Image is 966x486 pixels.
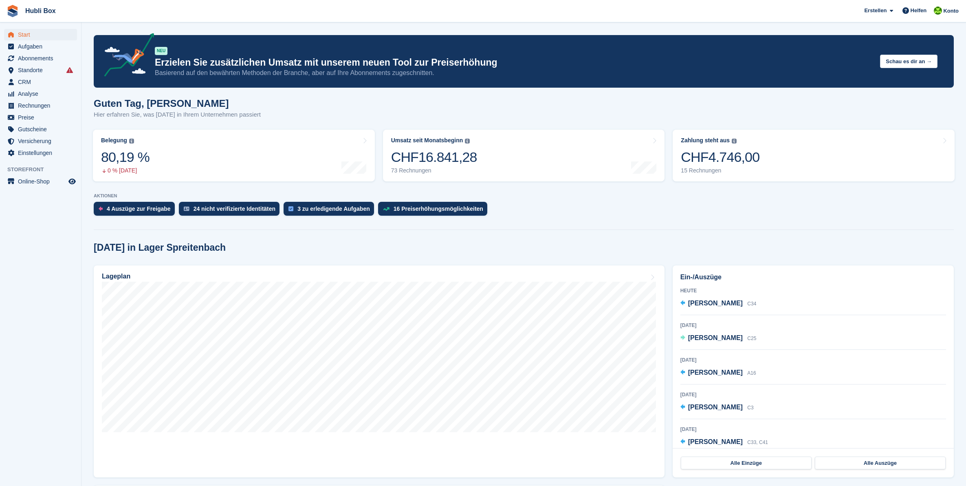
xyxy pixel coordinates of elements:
[383,207,389,211] img: price_increase_opportunities-93ffe204e8149a01c8c9dc8f82e8f89637d9d84a8eef4429ea346261dce0b2c0.svg
[747,370,756,376] span: A16
[18,147,67,159] span: Einstellungen
[18,29,67,40] span: Start
[680,298,757,309] a: [PERSON_NAME] C34
[4,76,77,88] a: menu
[680,333,757,344] a: [PERSON_NAME] C25
[18,64,67,76] span: Standorte
[97,33,154,80] img: price-adjustments-announcement-icon-8257ccfd72463d97f412b2fc003d46551f7dbcb40ab6d574587a9cd5c0d94...
[7,5,19,17] img: stora-icon-8386f47178a22dfd0bd8f6a31ec36ba5ce8667c1dd55bd0f319d3a0aa187defe.svg
[7,166,81,174] span: Storefront
[747,405,753,411] span: C3
[391,167,477,174] div: 73 Rechnungen
[101,149,150,166] div: 80,19 %
[747,336,756,341] span: C25
[94,265,665,477] a: Lageplan
[4,124,77,135] a: menu
[680,368,756,378] a: [PERSON_NAME] A16
[18,124,67,135] span: Gutscheine
[18,100,67,111] span: Rechnungen
[102,273,130,280] h2: Lageplan
[94,193,954,199] p: AKTIONEN
[681,457,812,470] a: Alle Einzüge
[67,177,77,186] a: Vorschau-Shop
[391,149,477,166] div: CHF16.841,28
[394,205,483,212] div: 16 Preiserhöhungsmöglichkeiten
[391,137,463,144] div: Umsatz seit Monatsbeginn
[4,29,77,40] a: menu
[18,41,67,52] span: Aufgaben
[680,437,768,448] a: [PERSON_NAME] C33, C41
[880,55,937,68] button: Schau es dir an →
[179,202,284,220] a: 24 nicht verifizierte Identitäten
[4,88,77,99] a: menu
[688,404,743,411] span: [PERSON_NAME]
[18,53,67,64] span: Abonnements
[680,322,946,329] div: [DATE]
[688,438,743,445] span: [PERSON_NAME]
[18,88,67,99] span: Analyse
[4,176,77,187] a: Speisekarte
[94,110,261,119] p: Hier erfahren Sie, was [DATE] in Ihrem Unternehmen passiert
[93,130,375,181] a: Belegung 80,19 % 0 % [DATE]
[688,369,743,376] span: [PERSON_NAME]
[688,300,743,307] span: [PERSON_NAME]
[284,202,378,220] a: 3 zu erledigende Aufgaben
[194,205,276,212] div: 24 nicht verifizierte Identitäten
[18,135,67,147] span: Versicherung
[815,457,946,470] a: Alle Auszüge
[94,202,179,220] a: 4 Auszüge zur Freigabe
[4,147,77,159] a: menu
[681,149,759,166] div: CHF4.746,00
[4,64,77,76] a: menu
[101,137,127,144] div: Belegung
[673,130,955,181] a: Zahlung steht aus CHF4.746,00 15 Rechnungen
[107,205,171,212] div: 4 Auszüge zur Freigabe
[4,41,77,52] a: menu
[101,167,150,174] div: 0 % [DATE]
[680,391,946,398] div: [DATE]
[22,4,59,18] a: Hubli Box
[688,334,743,341] span: [PERSON_NAME]
[680,402,754,413] a: [PERSON_NAME] C3
[378,202,491,220] a: 16 Preiserhöhungsmöglichkeiten
[94,98,261,109] h1: Guten Tag, [PERSON_NAME]
[94,242,226,253] h2: [DATE] in Lager Spreitenbach
[943,7,959,15] span: Konto
[747,440,768,445] span: C33, C41
[18,76,67,88] span: CRM
[680,287,946,294] div: Heute
[297,205,370,212] div: 3 zu erledigende Aufgaben
[4,53,77,64] a: menu
[288,206,293,211] img: task-75834270c22a3079a89374b754ae025e5fb1db73e45f91037f5363f120a921f8.svg
[680,356,946,364] div: [DATE]
[66,67,73,73] i: Es sind Fehler bei der Synchronisierung von Smart-Einträgen aufgetreten
[18,176,67,187] span: Online-Shop
[747,301,756,307] span: C34
[680,272,946,282] h2: Ein-/Auszüge
[934,7,942,15] img: Stefano
[184,206,189,211] img: verify_identity-adf6edd0f0f0b5bbfe63781bf79b02c33cf7c696d77639b501bdc392416b5a36.svg
[129,139,134,144] img: icon-info-grey-7440780725fd019a000dd9b08b2336e03edf1995a4989e88bcd33f0948082b44.svg
[155,57,874,68] p: Erzielen Sie zusätzlichen Umsatz mit unserem neuen Tool zur Preiserhöhung
[465,139,470,144] img: icon-info-grey-7440780725fd019a000dd9b08b2336e03edf1995a4989e88bcd33f0948082b44.svg
[732,139,737,144] img: icon-info-grey-7440780725fd019a000dd9b08b2336e03edf1995a4989e88bcd33f0948082b44.svg
[681,137,730,144] div: Zahlung steht aus
[864,7,887,15] span: Erstellen
[155,68,874,77] p: Basierend auf den bewährten Methoden der Branche, aber auf Ihre Abonnements zugeschnitten.
[4,100,77,111] a: menu
[99,206,103,211] img: move_outs_to_deallocate_icon-f764333ba52eb49d3ac5e1228854f67142a1ed5810a6f6cc68b1a99e826820c5.svg
[681,167,759,174] div: 15 Rechnungen
[383,130,665,181] a: Umsatz seit Monatsbeginn CHF16.841,28 73 Rechnungen
[4,112,77,123] a: menu
[911,7,927,15] span: Helfen
[155,47,167,55] div: NEU
[680,426,946,433] div: [DATE]
[4,135,77,147] a: menu
[18,112,67,123] span: Preise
